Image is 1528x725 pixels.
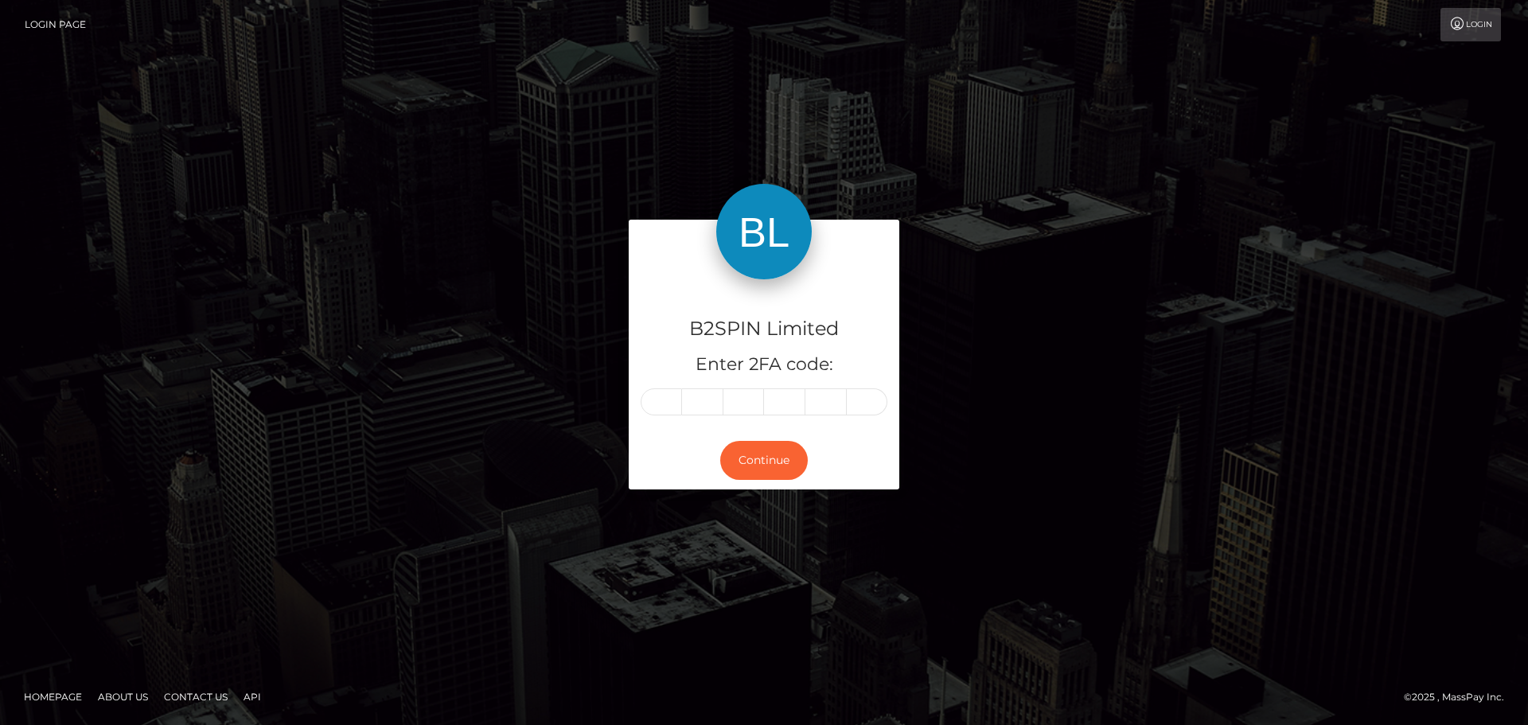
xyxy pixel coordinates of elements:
[641,315,887,343] h4: B2SPIN Limited
[18,684,88,709] a: Homepage
[1440,8,1501,41] a: Login
[25,8,86,41] a: Login Page
[237,684,267,709] a: API
[716,184,812,279] img: B2SPIN Limited
[720,441,808,480] button: Continue
[1404,688,1516,706] div: © 2025 , MassPay Inc.
[92,684,154,709] a: About Us
[641,353,887,377] h5: Enter 2FA code:
[158,684,234,709] a: Contact Us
